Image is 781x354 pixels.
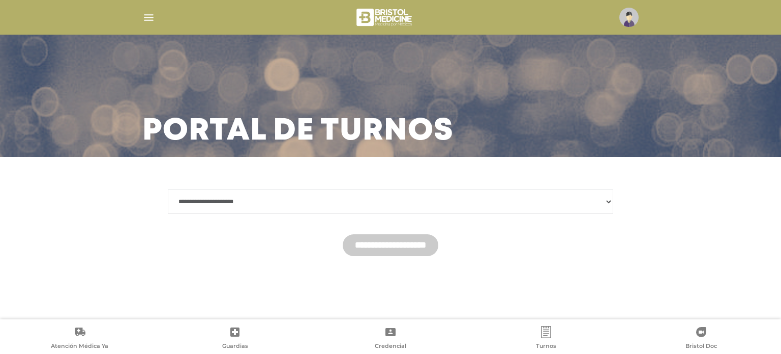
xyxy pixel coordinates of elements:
img: profile-placeholder.svg [619,8,639,27]
a: Guardias [158,326,313,352]
a: Atención Médica Ya [2,326,158,352]
span: Bristol Doc [685,342,717,351]
span: Turnos [536,342,556,351]
h3: Portal de turnos [142,118,454,145]
a: Turnos [468,326,624,352]
span: Guardias [222,342,248,351]
span: Atención Médica Ya [51,342,108,351]
img: Cober_menu-lines-white.svg [142,11,155,24]
a: Credencial [313,326,468,352]
img: bristol-medicine-blanco.png [355,5,415,30]
a: Bristol Doc [623,326,779,352]
span: Credencial [375,342,406,351]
